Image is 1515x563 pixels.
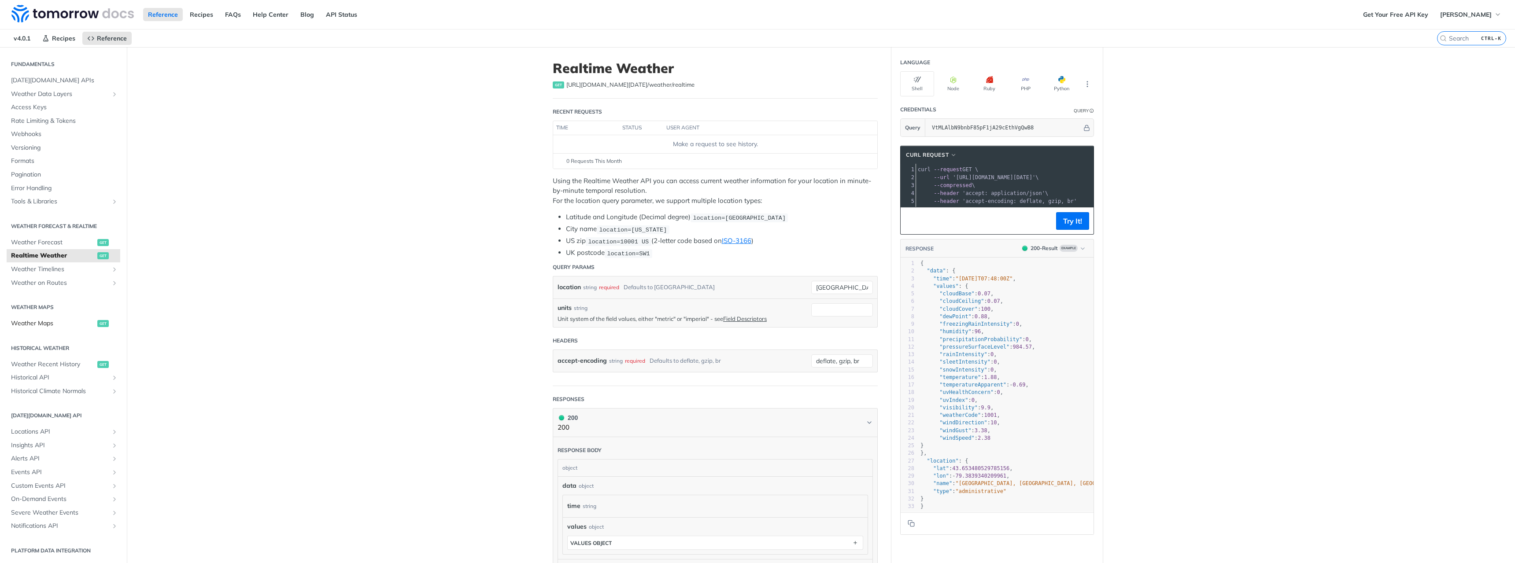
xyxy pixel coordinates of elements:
span: "windSpeed" [939,435,974,441]
span: : , [920,389,1003,395]
button: More Languages [1081,77,1094,91]
div: 29 [901,472,914,480]
span: Query [905,124,920,132]
span: : , [920,306,994,312]
button: values object [568,536,863,549]
span: 3.38 [975,427,987,434]
span: [PERSON_NAME] [1440,11,1492,18]
span: : , [920,465,1013,471]
label: units [558,303,572,313]
span: --compressed [934,182,972,188]
span: : { [920,458,968,464]
li: UK postcode [566,248,878,258]
button: Show subpages for Locations API [111,428,118,435]
span: 984.57 [1013,344,1032,350]
img: Tomorrow.io Weather API Docs [11,5,134,22]
button: Show subpages for Insights API [111,442,118,449]
h2: Historical Weather [7,344,120,352]
kbd: CTRL-K [1479,34,1504,43]
div: Defaults to [GEOGRAPHIC_DATA] [624,281,715,294]
a: Weather TimelinesShow subpages for Weather Timelines [7,263,120,276]
div: 17 [901,381,914,389]
div: 4 [901,189,916,197]
span: 100 [981,306,990,312]
span: 2.38 [978,435,990,441]
span: \ [918,182,975,188]
span: "time" [933,276,952,282]
div: Recent Requests [553,108,602,116]
span: Weather Timelines [11,265,109,274]
span: : , [920,344,1035,350]
span: 0.69 [1013,382,1026,388]
div: 2 [901,267,914,275]
div: Responses [553,395,584,403]
a: Recipes [37,32,80,45]
svg: Chevron [866,419,873,426]
div: 23 [901,427,914,434]
span: } [920,442,924,449]
span: "lat" [933,465,949,471]
span: curl [918,166,931,173]
a: Weather Data LayersShow subpages for Weather Data Layers [7,88,120,101]
div: required [599,281,619,294]
span: }, [920,450,927,456]
div: 200 - Result [1031,244,1058,252]
span: Custom Events API [11,482,109,490]
div: 200 [558,413,578,423]
span: Reference [97,34,127,42]
span: "temperature" [939,374,981,380]
button: Show subpages for Alerts API [111,455,118,462]
span: Rate Limiting & Tokens [11,117,118,125]
div: 1 [901,260,914,267]
span: "uvHealthConcern" [939,389,994,395]
span: 0 [1025,336,1028,342]
span: { [920,260,924,266]
a: Blog [296,8,319,21]
div: 5 [901,290,914,298]
a: Access Keys [7,101,120,114]
input: apikey [927,119,1082,136]
li: Latitude and Longitude (Decimal degree) [566,212,878,222]
span: Access Keys [11,103,118,112]
div: 4 [901,283,914,290]
span: "[DATE]T07:48:00Z" [956,276,1013,282]
span: \ [918,174,1039,180]
span: Severe Weather Events [11,508,109,517]
span: - [1009,382,1012,388]
span: "lon" [933,473,949,479]
label: location [558,281,581,294]
span: : , [920,367,997,373]
span: : , [920,313,990,320]
a: Notifications APIShow subpages for Notifications API [7,519,120,533]
div: 2 [901,173,916,181]
button: Copy to clipboard [905,517,917,530]
h2: Weather Maps [7,303,120,311]
div: 31 [901,488,914,495]
div: Make a request to see history. [557,140,874,149]
span: v4.0.1 [9,32,35,45]
div: 30 [901,480,914,487]
span: Weather Data Layers [11,90,109,99]
span: 0.07 [978,291,990,297]
div: 10 [901,328,914,335]
a: Alerts APIShow subpages for Alerts API [7,452,120,465]
button: 200 200200 [558,413,873,433]
span: 0 [972,397,975,403]
span: 43.653480529785156 [952,465,1009,471]
span: "cloudCeiling" [939,298,984,304]
span: Realtime Weather [11,251,95,260]
a: Historical Climate NormalsShow subpages for Historical Climate Normals [7,385,120,398]
span: Alerts API [11,454,109,463]
span: : [920,488,1006,494]
span: Formats [11,157,118,166]
span: 200 [1022,246,1027,251]
span: 0 [1016,321,1019,327]
button: Hide [1082,123,1091,132]
span: Events API [11,468,109,477]
a: API Status [321,8,362,21]
span: 79.3839340209961 [956,473,1007,479]
span: --request [934,166,962,173]
span: Pagination [11,170,118,179]
span: : , [920,473,1009,479]
span: "cloudCover" [939,306,978,312]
